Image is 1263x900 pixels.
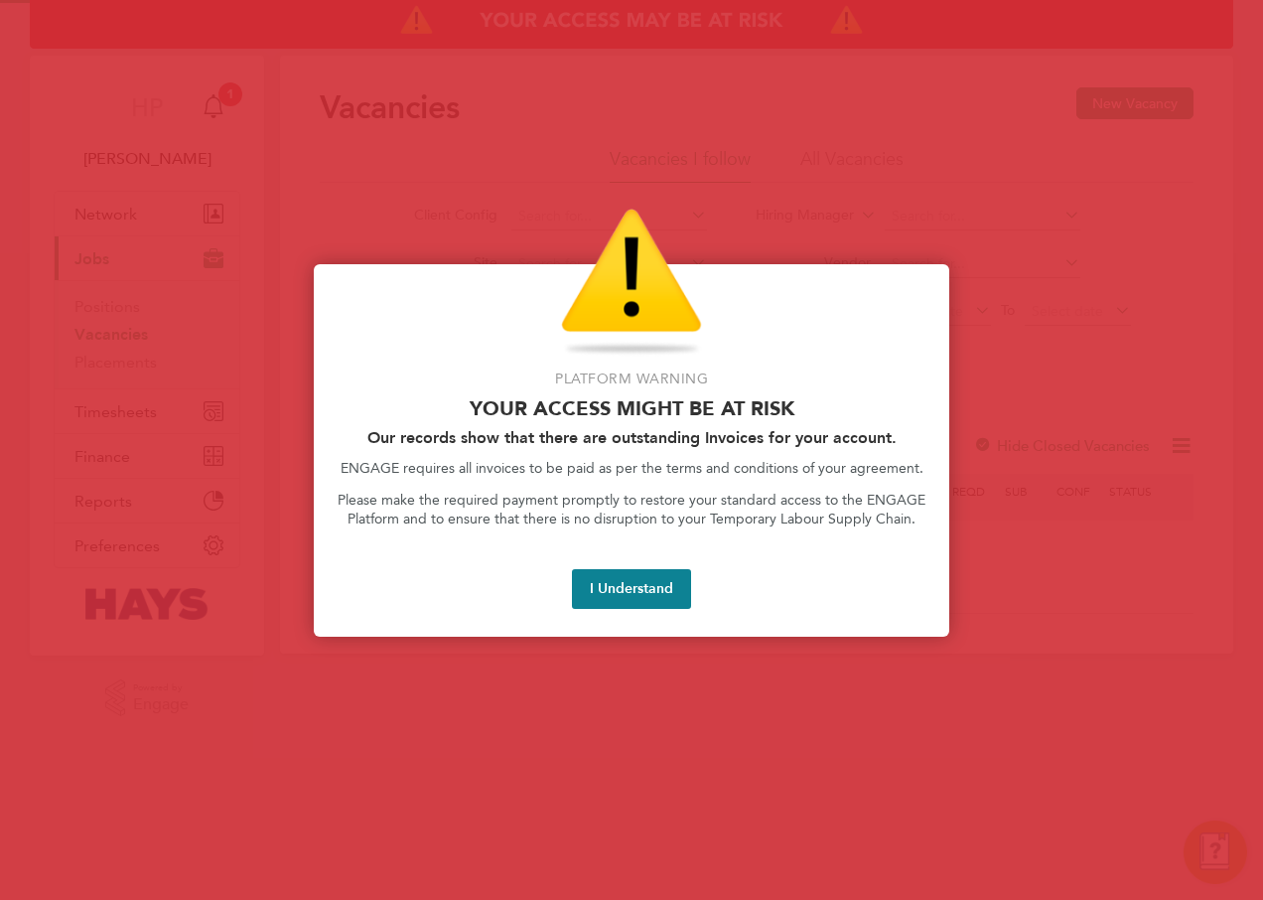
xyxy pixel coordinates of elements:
[561,209,702,358] img: Warning Icon
[338,491,925,529] p: Please make the required payment promptly to restore your standard access to the ENGAGE Platform ...
[572,569,691,609] button: I Understand
[338,396,925,420] p: Your access might be at risk
[314,264,949,637] div: Access At Risk
[338,459,925,479] p: ENGAGE requires all invoices to be paid as per the terms and conditions of your agreement.
[338,428,925,447] h2: Our records show that there are outstanding Invoices for your account.
[338,370,925,389] p: Platform Warning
